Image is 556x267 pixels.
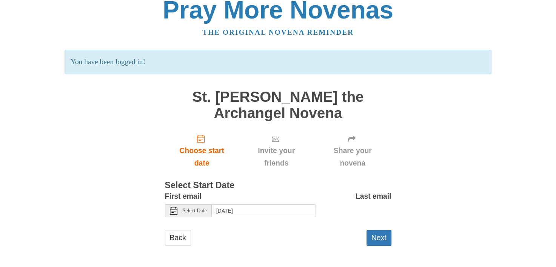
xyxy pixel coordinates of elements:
span: Select Date [183,208,207,213]
span: Choose start date [172,144,231,169]
button: Next [367,230,391,246]
label: First email [165,190,202,203]
h1: St. [PERSON_NAME] the Archangel Novena [165,89,391,121]
a: The original novena reminder [202,28,354,36]
p: You have been logged in! [65,50,491,74]
div: Click "Next" to confirm your start date first. [314,129,391,173]
a: Back [165,230,191,246]
label: Last email [356,190,391,203]
span: Invite your friends [246,144,306,169]
span: Share your novena [322,144,384,169]
div: Click "Next" to confirm your start date first. [239,129,314,173]
a: Choose start date [165,129,239,173]
h3: Select Start Date [165,181,391,190]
